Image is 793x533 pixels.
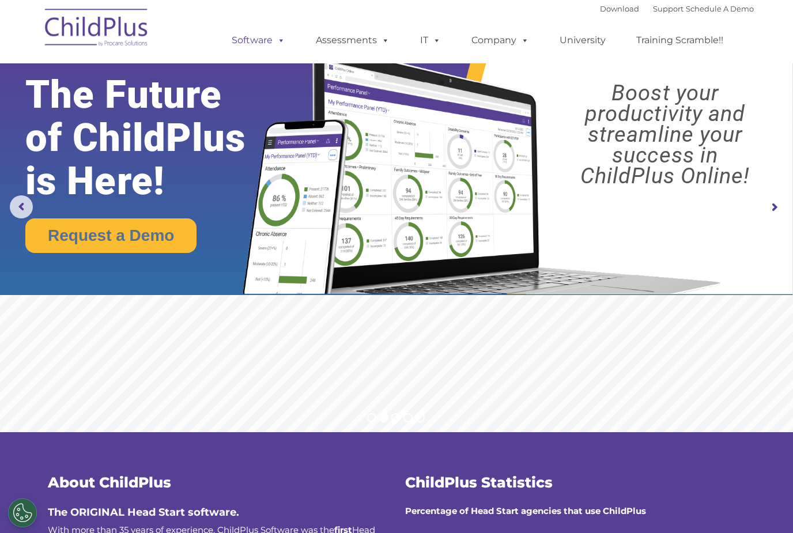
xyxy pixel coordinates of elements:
rs-layer: The Future of ChildPlus is Here! [25,73,278,203]
a: IT [409,29,452,52]
a: Software [220,29,297,52]
a: Assessments [304,29,401,52]
span: ChildPlus Statistics [405,474,553,491]
iframe: Chat Widget [599,409,793,533]
a: Support [653,4,684,13]
a: Request a Demo [25,218,197,253]
a: Download [600,4,639,13]
strong: Percentage of Head Start agencies that use ChildPlus [405,505,646,516]
img: ChildPlus by Procare Solutions [39,1,154,58]
button: Cookies Settings [8,498,37,527]
span: About ChildPlus [48,474,171,491]
span: The ORIGINAL Head Start software. [48,506,239,519]
a: Schedule A Demo [686,4,754,13]
font: | [600,4,754,13]
a: Training Scramble!! [625,29,735,52]
a: Company [460,29,541,52]
rs-layer: Boost your productivity and streamline your success in ChildPlus Online! [547,82,783,186]
a: University [548,29,617,52]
